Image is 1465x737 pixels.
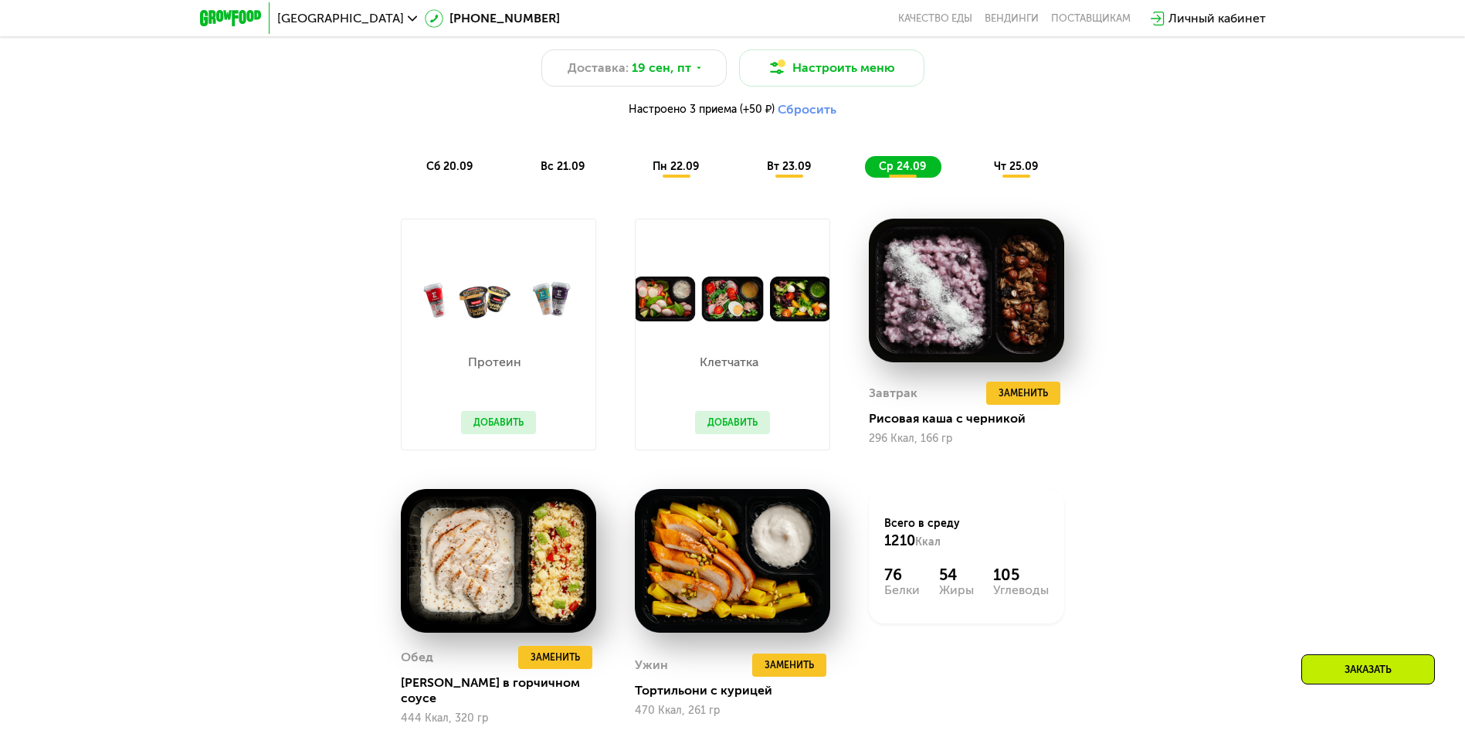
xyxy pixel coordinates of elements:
div: 470 Ккал, 261 гр [635,705,830,717]
button: Добавить [695,411,770,434]
button: Заменить [518,646,592,669]
span: вс 21.09 [541,160,585,173]
p: Протеин [461,356,528,368]
div: 444 Ккал, 320 гр [401,712,596,725]
span: сб 20.09 [426,160,473,173]
a: Качество еды [898,12,972,25]
div: Личный кабинет [1168,9,1266,28]
div: 54 [939,565,974,584]
span: чт 25.09 [994,160,1038,173]
span: 19 сен, пт [632,59,691,77]
div: Обед [401,646,433,669]
div: 76 [884,565,920,584]
span: пн 22.09 [653,160,699,173]
button: Заменить [986,382,1060,405]
div: [PERSON_NAME] в горчичном соусе [401,675,609,706]
div: Рисовая каша с черникой [869,411,1077,426]
div: Ужин [635,654,668,677]
p: Клетчатка [695,356,762,368]
span: 1210 [884,532,915,549]
span: Настроено 3 приема (+50 ₽) [629,104,775,115]
span: Заменить [765,657,814,673]
span: вт 23.09 [767,160,811,173]
button: Сбросить [778,102,836,117]
div: поставщикам [1051,12,1131,25]
div: Белки [884,584,920,596]
a: [PHONE_NUMBER] [425,9,560,28]
span: [GEOGRAPHIC_DATA] [277,12,404,25]
span: Ккал [915,535,941,549]
div: Углеводы [993,584,1049,596]
div: Всего в среду [884,516,1049,550]
button: Добавить [461,411,536,434]
div: 105 [993,565,1049,584]
div: Жиры [939,584,974,596]
a: Вендинги [985,12,1039,25]
div: Завтрак [869,382,917,405]
div: Заказать [1301,654,1435,684]
span: Заменить [999,385,1048,401]
div: Тортильони с курицей [635,683,843,698]
span: Доставка: [568,59,629,77]
div: 296 Ккал, 166 гр [869,433,1064,445]
button: Настроить меню [739,49,924,87]
span: Заменить [531,650,580,665]
button: Заменить [752,654,826,677]
span: ср 24.09 [879,160,926,173]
